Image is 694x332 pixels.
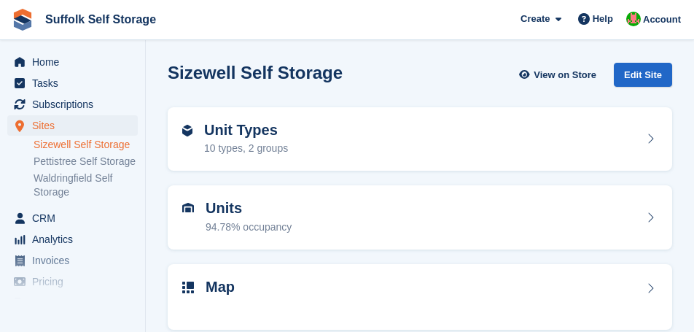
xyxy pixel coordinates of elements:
a: menu [7,208,138,228]
a: Map [168,264,672,331]
a: menu [7,94,138,115]
img: unit-icn-7be61d7bf1b0ce9d3e12c5938cc71ed9869f7b940bace4675aadf7bd6d80202e.svg [182,203,194,213]
h2: Units [206,200,292,217]
div: Edit Site [614,63,672,87]
a: Sizewell Self Storage [34,138,138,152]
span: Create [520,12,550,26]
span: Coupons [32,293,120,313]
img: stora-icon-8386f47178a22dfd0bd8f6a31ec36ba5ce8667c1dd55bd0f319d3a0aa187defe.svg [12,9,34,31]
h2: Sizewell Self Storage [168,63,343,82]
span: Invoices [32,250,120,271]
span: Tasks [32,73,120,93]
h2: Unit Types [204,122,288,139]
a: menu [7,52,138,72]
img: map-icn-33ee37083ee616e46c38cad1a60f524a97daa1e2b2c8c0bc3eb3415660979fc1.svg [182,282,194,293]
a: Suffolk Self Storage [39,7,162,31]
span: View on Store [534,68,596,82]
span: Account [643,12,681,27]
span: Home [32,52,120,72]
a: menu [7,293,138,313]
span: CRM [32,208,120,228]
span: Subscriptions [32,94,120,115]
div: 94.78% occupancy [206,220,292,235]
a: Waldringfield Self Storage [34,171,138,199]
a: Units 94.78% occupancy [168,185,672,250]
div: 10 types, 2 groups [204,141,288,156]
span: Analytics [32,229,120,250]
span: Sites [32,115,120,136]
img: unit-type-icn-2b2737a686de81e16bb02015468b77c625bbabd49415b5ef34ead5e3b44a266d.svg [182,125,192,136]
a: menu [7,229,138,250]
h2: Map [206,279,235,296]
a: menu [7,271,138,292]
a: menu [7,115,138,136]
img: David Caucutt [626,12,641,26]
a: menu [7,250,138,271]
a: Unit Types 10 types, 2 groups [168,107,672,171]
a: View on Store [517,63,602,87]
a: menu [7,73,138,93]
span: Help [593,12,613,26]
span: Pricing [32,271,120,292]
a: Pettistree Self Storage [34,155,138,169]
a: Edit Site [614,63,672,93]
